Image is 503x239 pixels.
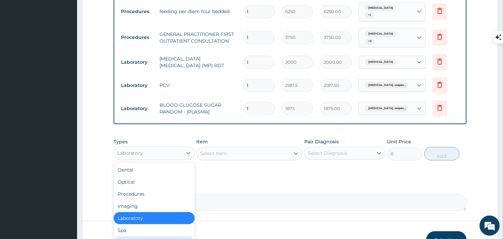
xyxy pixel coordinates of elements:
label: Unit Price [387,138,411,145]
td: Procedures [118,5,156,18]
img: d_794563401_company_1708531726252_794563401 [12,34,27,50]
label: Types [114,139,128,145]
div: Minimize live chat window [110,3,126,19]
span: + 2 [365,38,375,45]
div: Select Item [200,150,227,157]
span: [MEDICAL_DATA] [365,31,396,37]
td: GENERAL PRACTITIONER FIRST OUTPATIENT CONSULTATION [156,28,240,48]
span: [MEDICAL_DATA], unspec... [365,82,410,89]
span: [MEDICAL_DATA] [365,5,396,11]
div: Chat with us now [35,38,113,46]
div: Dental [114,164,195,176]
td: BLOOD GLUCOSE SUGAR RANDOM - [PLASMA] [156,98,240,118]
td: Procedures [118,31,156,44]
div: Spa [114,224,195,236]
label: Pair Diagnosis [304,138,339,145]
label: Comment [114,185,466,190]
textarea: Type your message and hit 'Enter' [3,164,128,187]
td: PCV [156,79,240,92]
td: Laboratory [118,79,156,92]
div: Imaging [114,200,195,212]
td: feeding per diem four bedded [156,5,240,18]
span: + 1 [365,12,374,18]
td: Laboratory [118,102,156,115]
td: Laboratory [118,56,156,68]
span: [MEDICAL_DATA], unspec... [365,105,410,112]
span: We're online! [39,75,92,143]
div: Procedures [114,188,195,200]
button: Add [424,147,459,160]
div: Optical [114,176,195,188]
div: Laboratory [117,150,143,156]
span: [MEDICAL_DATA] [365,59,396,65]
div: Laboratory [114,212,195,224]
td: [MEDICAL_DATA] [MEDICAL_DATA] (MP) RDT [156,52,240,72]
label: Item [196,138,208,145]
div: Select Diagnosis [308,150,347,156]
